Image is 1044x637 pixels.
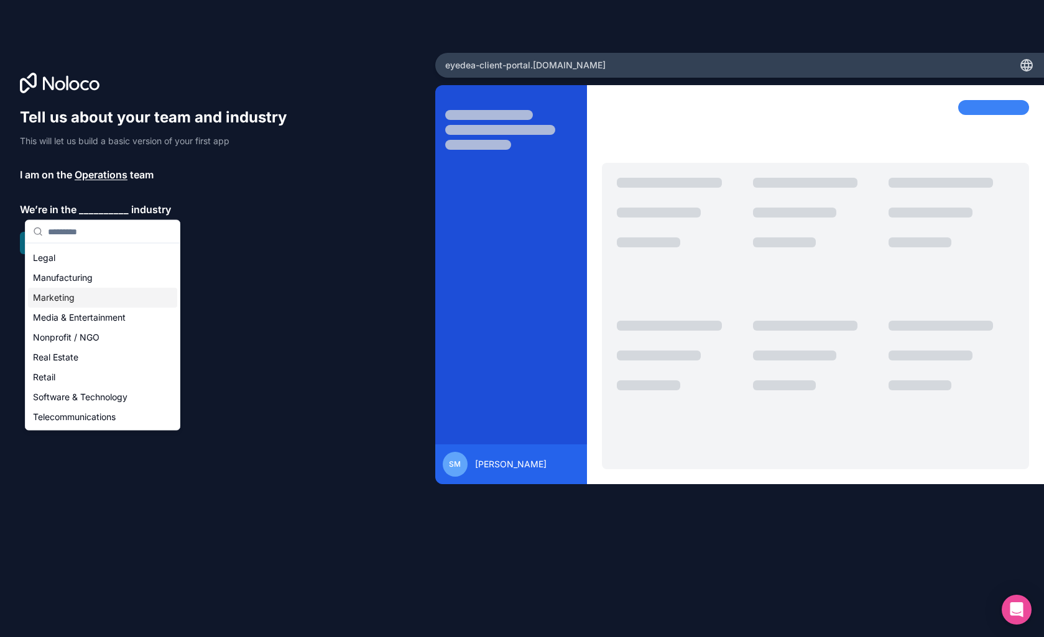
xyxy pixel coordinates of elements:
[475,458,547,470] span: [PERSON_NAME]
[445,59,606,71] span: eyedea-client-portal .[DOMAIN_NAME]
[28,427,177,447] div: Travel & Hospitality
[28,367,177,387] div: Retail
[28,387,177,407] div: Software & Technology
[20,167,72,182] span: I am on the
[1002,595,1032,625] div: Open Intercom Messenger
[28,248,177,268] div: Legal
[28,407,177,427] div: Telecommunications
[25,244,180,430] div: Suggestions
[28,288,177,308] div: Marketing
[20,108,298,127] h1: Tell us about your team and industry
[28,308,177,328] div: Media & Entertainment
[130,167,154,182] span: team
[449,459,461,469] span: SM
[20,135,298,147] p: This will let us build a basic version of your first app
[28,328,177,347] div: Nonprofit / NGO
[75,167,127,182] span: Operations
[79,202,129,217] span: __________
[20,202,76,217] span: We’re in the
[28,347,177,367] div: Real Estate
[28,268,177,288] div: Manufacturing
[131,202,171,217] span: industry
